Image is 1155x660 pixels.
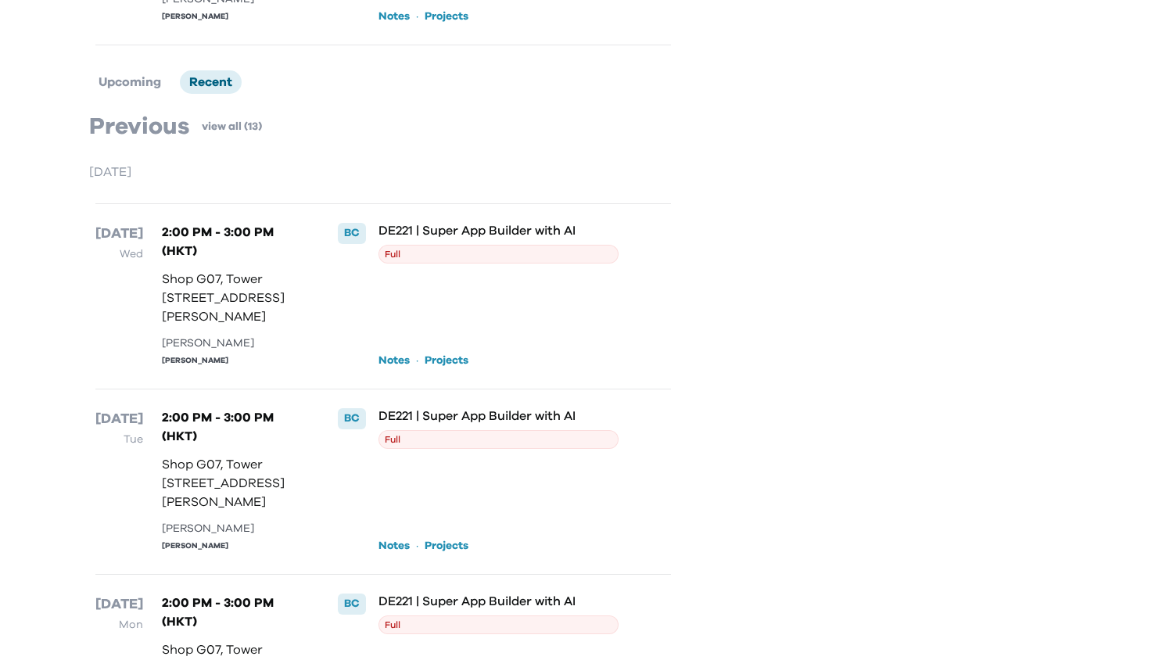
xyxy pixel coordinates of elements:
div: BC [338,223,366,243]
span: Upcoming [99,76,161,88]
span: Full [378,430,619,449]
p: [DATE] [89,163,677,181]
p: · [416,351,418,370]
p: · [416,536,418,555]
p: Tue [95,430,143,449]
p: [DATE] [95,223,143,245]
div: [PERSON_NAME] [162,521,306,537]
p: [DATE] [95,594,143,615]
a: Notes [378,353,410,368]
p: Shop G07, Tower [STREET_ADDRESS][PERSON_NAME] [162,270,306,326]
a: Projects [425,353,468,368]
a: Notes [378,538,410,554]
p: 2:00 PM - 3:00 PM (HKT) [162,594,306,631]
a: view all (13) [202,119,262,135]
span: Full [378,615,619,634]
p: Mon [95,615,143,634]
p: 2:00 PM - 3:00 PM (HKT) [162,408,306,446]
p: · [416,7,418,26]
p: Shop G07, Tower [STREET_ADDRESS][PERSON_NAME] [162,455,306,511]
a: Projects [425,9,468,24]
div: [PERSON_NAME] [162,540,306,552]
p: DE221 | Super App Builder with AI [378,594,619,609]
p: Wed [95,245,143,264]
a: Notes [378,9,410,24]
p: [DATE] [95,408,143,430]
p: 2:00 PM - 3:00 PM (HKT) [162,223,306,260]
div: BC [338,408,366,429]
p: DE221 | Super App Builder with AI [378,408,619,424]
p: DE221 | Super App Builder with AI [378,223,619,239]
a: Projects [425,538,468,554]
p: Previous [89,113,189,141]
div: [PERSON_NAME] [162,355,306,367]
div: [PERSON_NAME] [162,11,306,23]
div: BC [338,594,366,614]
span: Recent [189,76,232,88]
div: [PERSON_NAME] [162,335,306,352]
span: Full [378,245,619,264]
